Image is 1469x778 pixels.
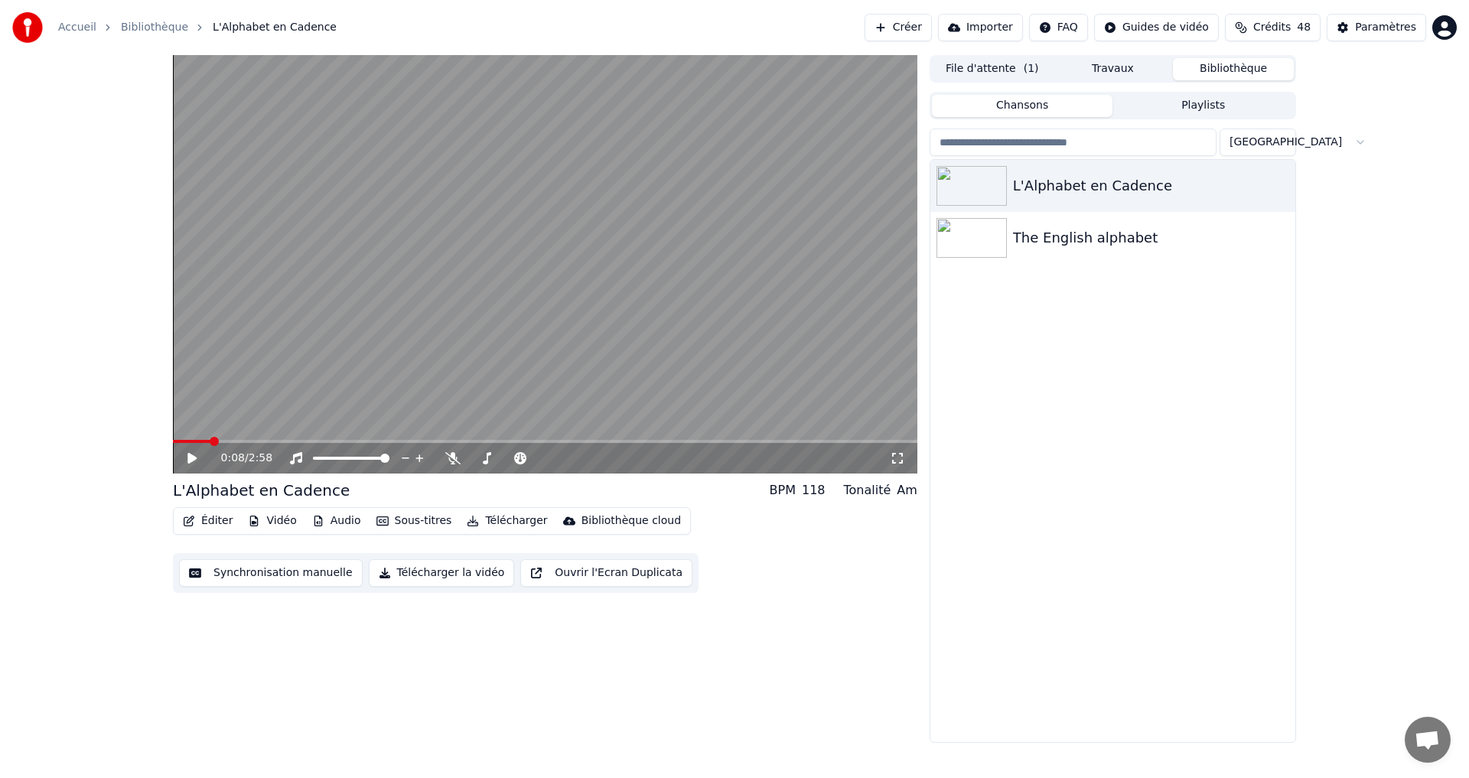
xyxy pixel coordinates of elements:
div: Bibliothèque cloud [581,513,681,529]
div: BPM [770,481,796,500]
button: Audio [306,510,367,532]
div: 118 [802,481,826,500]
button: Télécharger la vidéo [369,559,515,587]
button: Éditer [177,510,239,532]
button: Créer [865,14,932,41]
span: 0:08 [221,451,245,466]
button: Sous-titres [370,510,458,532]
nav: breadcrumb [58,20,337,35]
div: L'Alphabet en Cadence [1013,175,1289,197]
button: Playlists [1112,95,1294,117]
span: 48 [1297,20,1311,35]
button: Vidéo [242,510,302,532]
button: FAQ [1029,14,1088,41]
a: Ouvrir le chat [1405,717,1451,763]
div: The English alphabet [1013,227,1289,249]
button: File d'attente [932,58,1053,80]
button: Crédits48 [1225,14,1321,41]
div: L'Alphabet en Cadence [173,480,350,501]
span: L'Alphabet en Cadence [213,20,337,35]
a: Bibliothèque [121,20,188,35]
div: / [221,451,258,466]
button: Synchronisation manuelle [179,559,363,587]
button: Chansons [932,95,1113,117]
span: 2:58 [249,451,272,466]
button: Paramètres [1327,14,1426,41]
button: Importer [938,14,1023,41]
div: Tonalité [844,481,891,500]
a: Accueil [58,20,96,35]
button: Télécharger [461,510,553,532]
span: Crédits [1253,20,1291,35]
button: Guides de vidéo [1094,14,1219,41]
button: Travaux [1053,58,1174,80]
div: Paramètres [1355,20,1416,35]
span: [GEOGRAPHIC_DATA] [1230,135,1342,150]
button: Bibliothèque [1173,58,1294,80]
span: ( 1 ) [1024,61,1039,76]
button: Ouvrir l'Ecran Duplicata [520,559,692,587]
img: youka [12,12,43,43]
div: Am [897,481,917,500]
